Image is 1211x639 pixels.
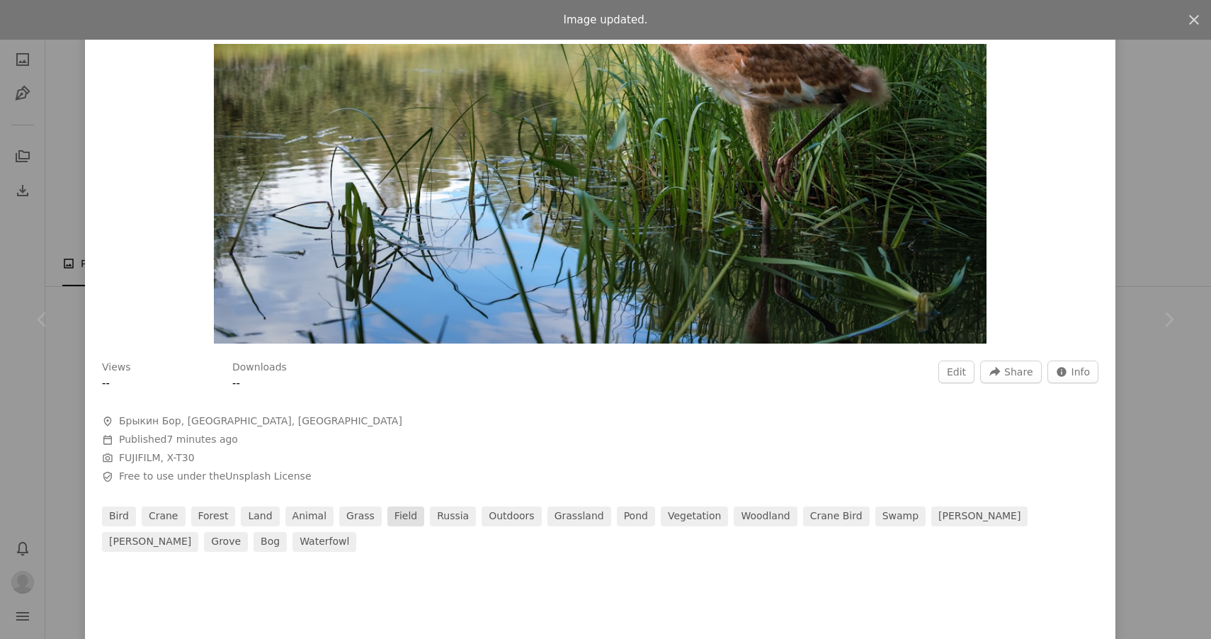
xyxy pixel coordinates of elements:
[232,377,240,390] span: --
[339,507,382,526] a: grass
[102,377,110,390] span: --
[285,507,334,526] a: animal
[102,375,110,392] button: --
[119,451,195,465] button: FUJIFILM, X-T30
[204,532,248,552] a: grove
[1047,361,1099,383] button: Stats about this image
[119,470,312,484] span: Free to use under the
[661,507,729,526] a: vegetation
[547,507,611,526] a: grassland
[734,507,797,526] a: woodland
[166,434,238,445] time: August 27, 2025 at 10:57:14 PM GMT+3
[119,434,238,445] span: Published
[1126,251,1211,388] div: Next
[1071,361,1091,383] span: Info
[564,11,648,28] p: Image updated.
[191,507,236,526] a: forest
[119,414,402,429] span: Брыкин Бор, [GEOGRAPHIC_DATA], [GEOGRAPHIC_DATA]
[232,375,240,392] button: --
[241,507,279,526] a: land
[232,361,287,375] h3: Downloads
[430,507,476,526] a: russia
[292,532,356,552] a: waterfowl
[617,507,655,526] a: pond
[938,361,974,383] button: Edit
[102,532,198,552] a: [PERSON_NAME]
[254,532,287,552] a: bog
[142,507,186,526] a: crane
[387,507,424,526] a: field
[1004,361,1033,383] span: Share
[102,507,136,526] a: bird
[875,507,926,526] a: swamp
[482,507,541,526] a: outdoors
[980,361,1041,383] button: Share this image
[931,507,1028,526] a: [PERSON_NAME]
[225,470,311,482] a: Unsplash License
[102,361,131,375] h3: Views
[803,507,870,526] a: crane bird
